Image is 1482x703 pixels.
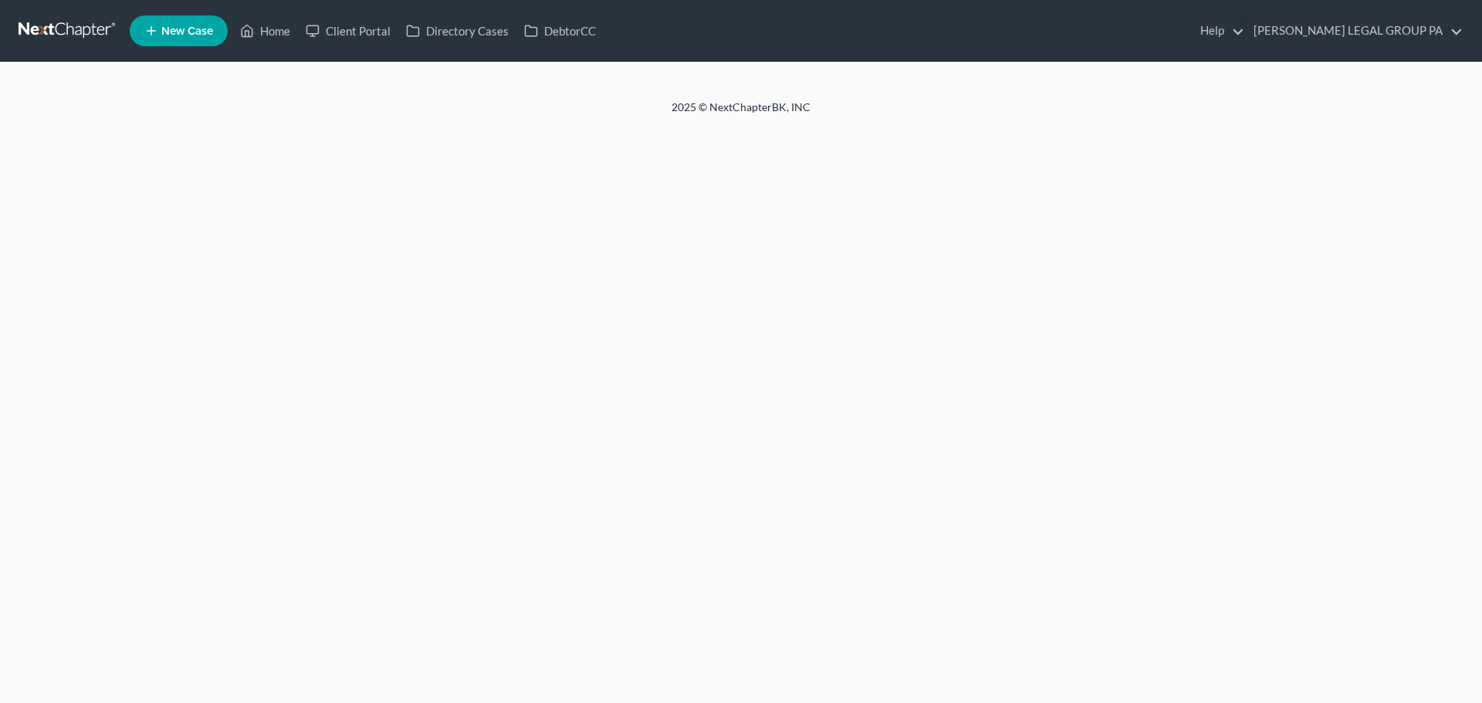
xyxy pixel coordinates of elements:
a: Directory Cases [398,17,516,45]
new-legal-case-button: New Case [130,15,228,46]
div: 2025 © NextChapterBK, INC [301,100,1181,127]
a: Home [232,17,298,45]
a: [PERSON_NAME] LEGAL GROUP PA [1246,17,1463,45]
a: DebtorCC [516,17,604,45]
a: Client Portal [298,17,398,45]
a: Help [1193,17,1244,45]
